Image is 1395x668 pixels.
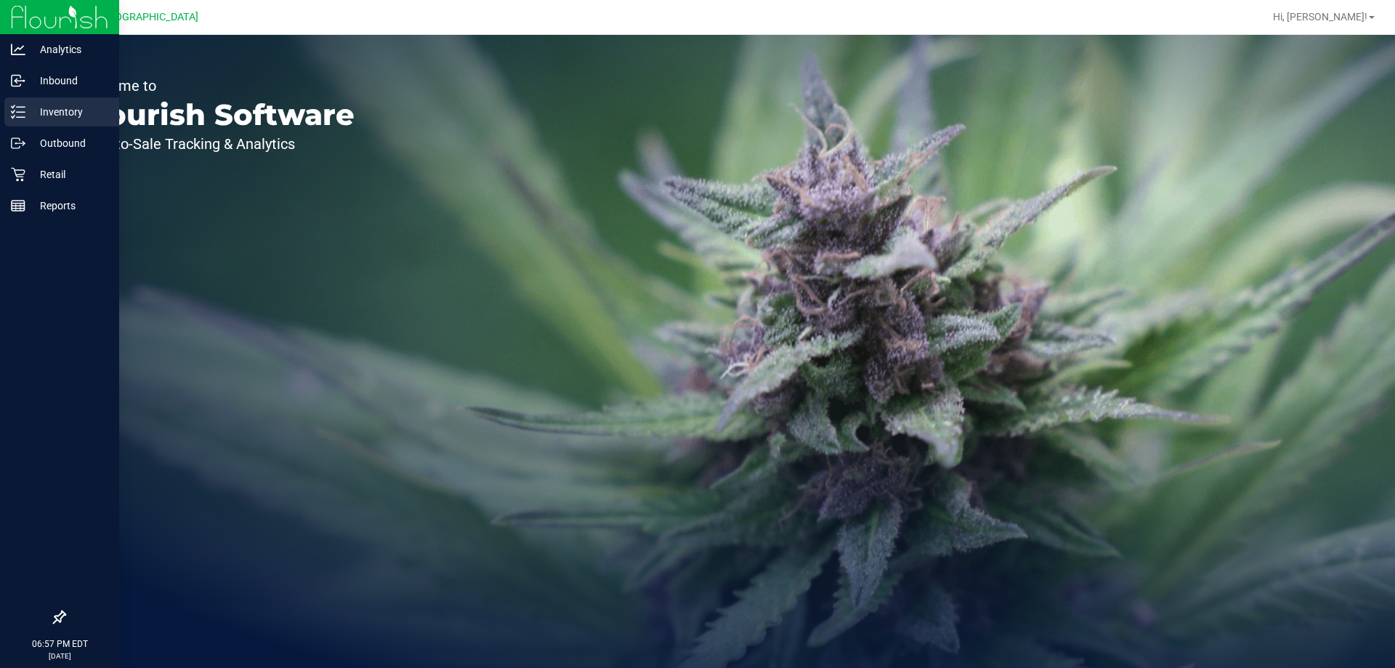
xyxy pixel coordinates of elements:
inline-svg: Analytics [11,42,25,57]
span: [GEOGRAPHIC_DATA] [99,11,198,23]
p: Inbound [25,72,113,89]
p: Analytics [25,41,113,58]
p: Retail [25,166,113,183]
inline-svg: Outbound [11,136,25,150]
p: Reports [25,197,113,214]
p: [DATE] [7,651,113,661]
p: Flourish Software [78,100,355,129]
p: Seed-to-Sale Tracking & Analytics [78,137,355,151]
p: Inventory [25,103,113,121]
inline-svg: Inbound [11,73,25,88]
p: 06:57 PM EDT [7,637,113,651]
inline-svg: Reports [11,198,25,213]
inline-svg: Retail [11,167,25,182]
p: Welcome to [78,79,355,93]
span: Hi, [PERSON_NAME]! [1273,11,1367,23]
p: Outbound [25,134,113,152]
inline-svg: Inventory [11,105,25,119]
